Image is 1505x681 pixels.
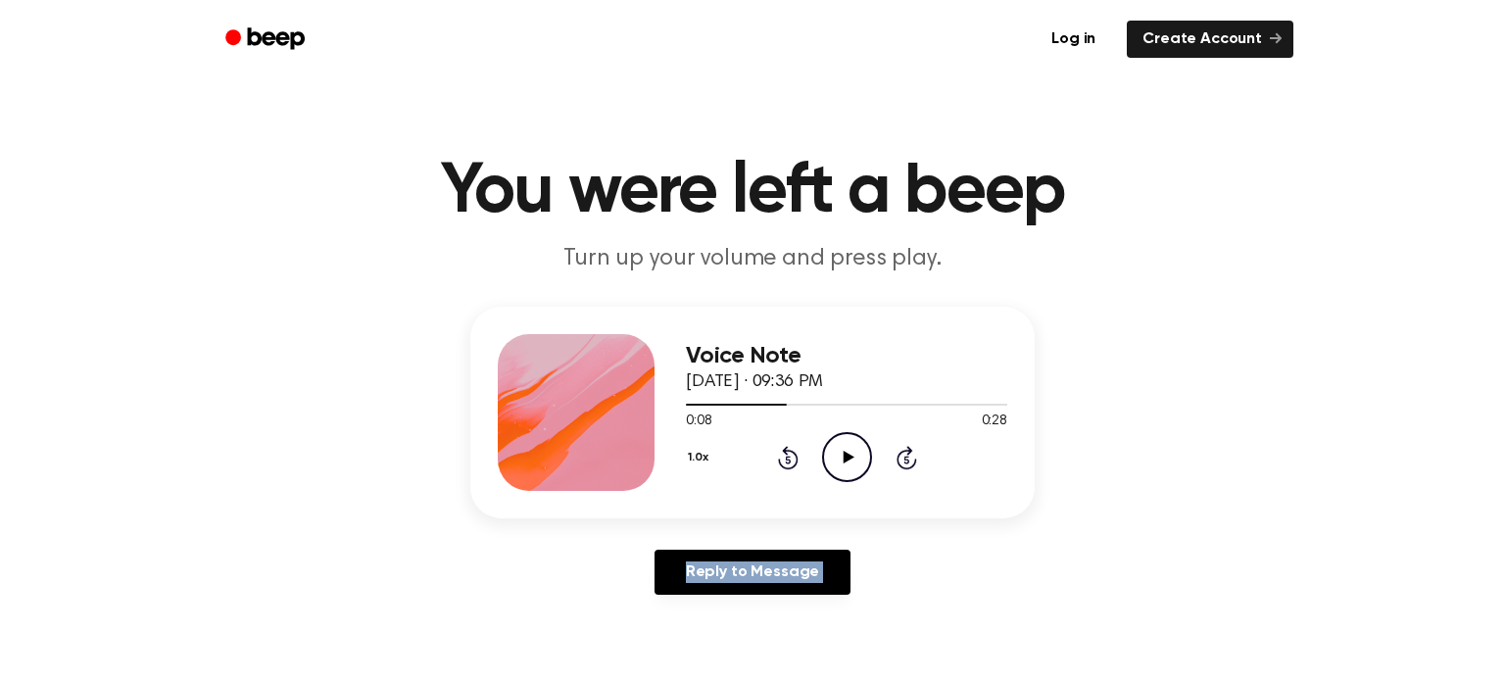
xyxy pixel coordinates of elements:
[655,550,850,595] a: Reply to Message
[686,373,823,391] span: [DATE] · 09:36 PM
[686,412,711,432] span: 0:08
[376,243,1129,275] p: Turn up your volume and press play.
[1127,21,1293,58] a: Create Account
[982,412,1007,432] span: 0:28
[686,343,1007,369] h3: Voice Note
[686,441,715,474] button: 1.0x
[251,157,1254,227] h1: You were left a beep
[1032,17,1115,62] a: Log in
[212,21,322,59] a: Beep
